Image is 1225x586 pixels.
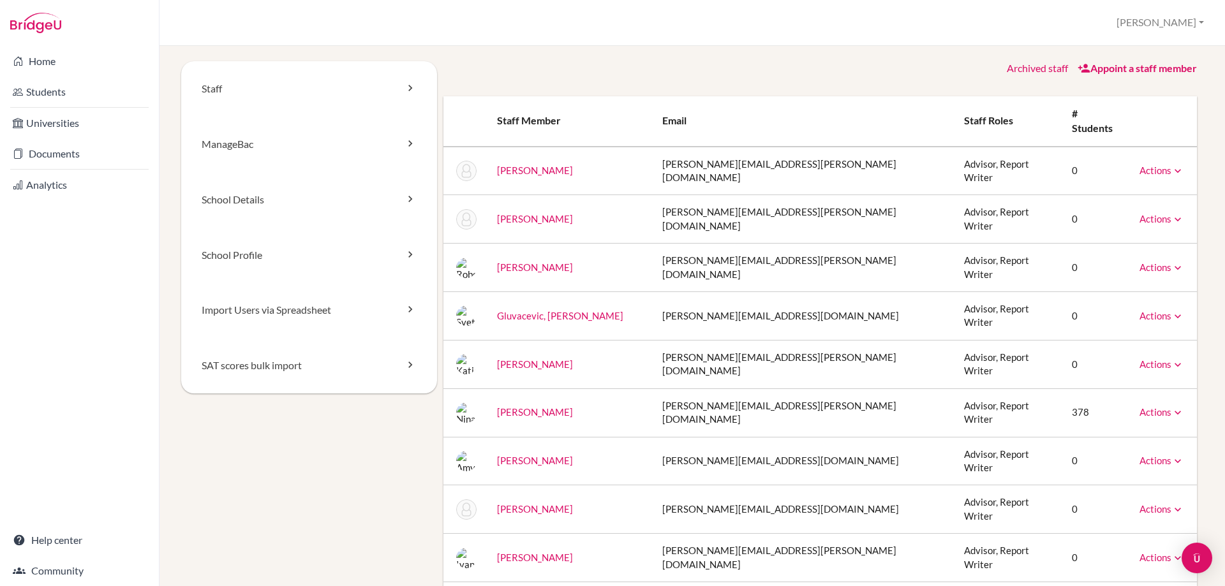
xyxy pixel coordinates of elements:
td: [PERSON_NAME][EMAIL_ADDRESS][PERSON_NAME][DOMAIN_NAME] [652,534,954,582]
td: [PERSON_NAME][EMAIL_ADDRESS][DOMAIN_NAME] [652,437,954,485]
img: Amy Ivarsson [456,451,477,471]
a: Actions [1140,552,1184,563]
a: Help center [3,527,156,553]
a: Actions [1140,261,1184,273]
a: ManageBac [181,117,437,172]
img: Nina Hedin [456,402,477,423]
a: [PERSON_NAME] [497,261,573,273]
a: [PERSON_NAME] [497,165,573,176]
a: Actions [1140,310,1184,321]
img: Bridge-U [10,13,61,33]
td: Advisor, Report Writer [954,292,1062,341]
td: Advisor, Report Writer [954,534,1062,582]
th: Staff roles [954,96,1062,147]
a: [PERSON_NAME] [497,213,573,224]
a: Home [3,48,156,74]
a: [PERSON_NAME] [497,455,573,466]
td: 0 [1062,534,1129,582]
td: [PERSON_NAME][EMAIL_ADDRESS][PERSON_NAME][DOMAIN_NAME] [652,340,954,388]
img: Ivan Marijic [456,548,477,568]
button: [PERSON_NAME] [1111,11,1210,34]
th: Email [652,96,954,147]
img: Helena Flisberg [456,209,477,230]
a: Gluvacevic, [PERSON_NAME] [497,310,623,321]
a: [PERSON_NAME] [497,358,573,370]
a: Actions [1140,213,1184,224]
a: Actions [1140,406,1184,418]
td: [PERSON_NAME][EMAIL_ADDRESS][PERSON_NAME][DOMAIN_NAME] [652,244,954,292]
td: 0 [1062,340,1129,388]
a: Documents [3,141,156,166]
td: [PERSON_NAME][EMAIL_ADDRESS][PERSON_NAME][DOMAIN_NAME] [652,195,954,244]
a: School Profile [181,228,437,283]
a: Actions [1140,165,1184,176]
a: Archived staff [1007,62,1068,74]
img: Svetlana Gluvacevic [456,305,477,326]
a: [PERSON_NAME] [497,503,573,515]
a: Appoint a staff member [1078,62,1197,74]
td: Advisor, Report Writer [954,388,1062,437]
img: Katie Hart [456,354,477,374]
td: Advisor, Report Writer [954,244,1062,292]
td: 0 [1062,437,1129,485]
img: Martin Karlsson [456,499,477,520]
td: 0 [1062,195,1129,244]
a: Actions [1140,358,1184,370]
a: [PERSON_NAME] [497,552,573,563]
a: Students [3,79,156,105]
img: Laura Bollati [456,161,477,181]
div: Open Intercom Messenger [1182,543,1212,573]
td: 378 [1062,388,1129,437]
td: Advisor, Report Writer [954,485,1062,534]
td: 0 [1062,147,1129,195]
td: Advisor, Report Writer [954,437,1062,485]
a: Universities [3,110,156,136]
img: Robert Garrard [456,258,477,278]
td: [PERSON_NAME][EMAIL_ADDRESS][DOMAIN_NAME] [652,485,954,534]
td: Advisor, Report Writer [954,147,1062,195]
td: Advisor, Report Writer [954,340,1062,388]
a: Analytics [3,172,156,198]
th: Staff member [487,96,652,147]
a: Staff [181,61,437,117]
a: SAT scores bulk import [181,338,437,393]
td: [PERSON_NAME][EMAIL_ADDRESS][PERSON_NAME][DOMAIN_NAME] [652,388,954,437]
td: 0 [1062,244,1129,292]
td: 0 [1062,292,1129,341]
a: School Details [181,172,437,228]
th: # students [1062,96,1129,147]
a: Actions [1140,455,1184,466]
td: [PERSON_NAME][EMAIL_ADDRESS][DOMAIN_NAME] [652,292,954,341]
a: Community [3,558,156,583]
a: Import Users via Spreadsheet [181,282,437,338]
a: [PERSON_NAME] [497,406,573,418]
td: [PERSON_NAME][EMAIL_ADDRESS][PERSON_NAME][DOMAIN_NAME] [652,147,954,195]
td: Advisor, Report Writer [954,195,1062,244]
a: Actions [1140,503,1184,515]
td: 0 [1062,485,1129,534]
